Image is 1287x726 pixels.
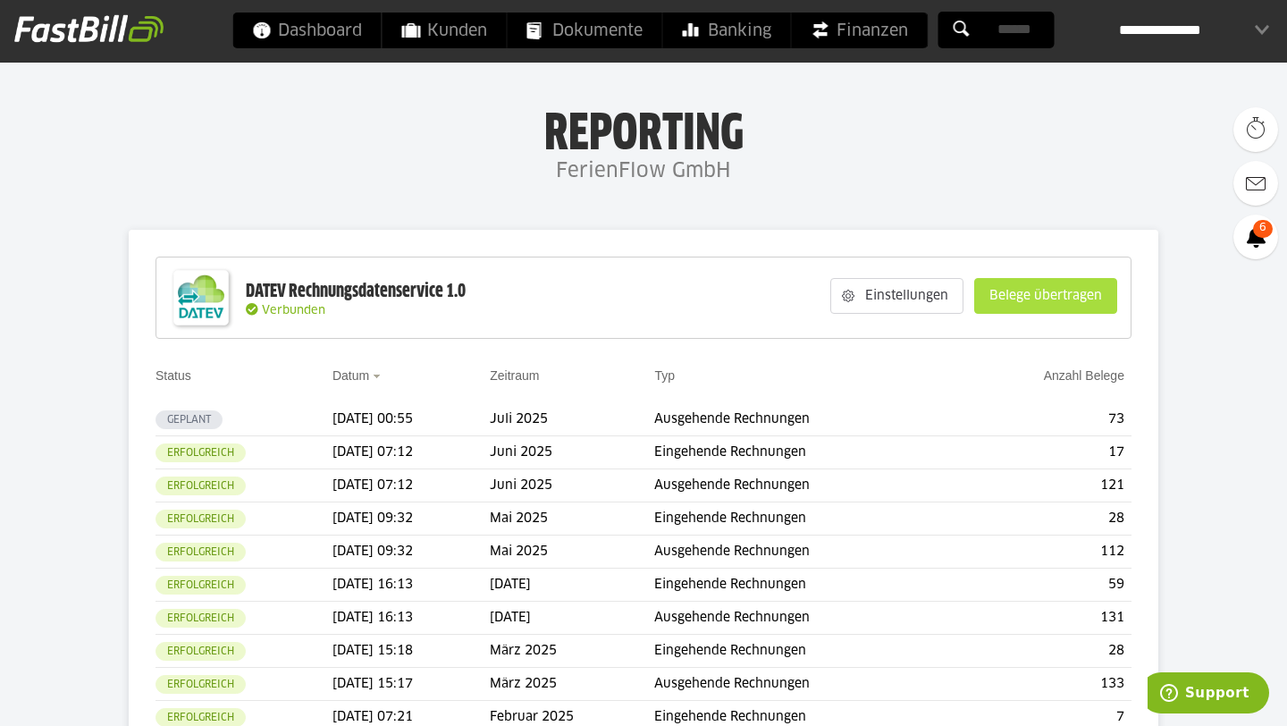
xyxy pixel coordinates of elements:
span: Verbunden [262,305,325,317]
td: Juli 2025 [490,403,654,436]
sl-badge: Erfolgreich [156,510,246,528]
a: Datum [332,368,369,383]
a: Dokumente [508,13,662,48]
td: Mai 2025 [490,502,654,536]
td: [DATE] 09:32 [332,536,490,569]
sl-badge: Geplant [156,410,223,429]
td: [DATE] 07:12 [332,436,490,469]
td: Eingehende Rechnungen [654,569,959,602]
img: DATEV-Datenservice Logo [165,262,237,333]
td: 28 [959,635,1131,668]
a: Status [156,368,191,383]
a: 6 [1233,215,1278,259]
sl-badge: Erfolgreich [156,477,246,495]
iframe: Öffnet ein Widget, in dem Sie weitere Informationen finden [1148,672,1269,717]
a: Dashboard [233,13,382,48]
td: [DATE] 16:13 [332,602,490,635]
td: Ausgehende Rechnungen [654,602,959,635]
img: fastbill_logo_white.png [14,14,164,43]
h1: Reporting [179,107,1108,154]
td: März 2025 [490,668,654,701]
a: Typ [654,368,675,383]
td: 131 [959,602,1131,635]
td: 73 [959,403,1131,436]
td: [DATE] [490,602,654,635]
span: Kunden [402,13,487,48]
td: Ausgehende Rechnungen [654,469,959,502]
span: 6 [1253,220,1273,238]
sl-badge: Erfolgreich [156,609,246,628]
img: sort_desc.gif [373,375,384,378]
td: Juni 2025 [490,436,654,469]
td: März 2025 [490,635,654,668]
sl-badge: Erfolgreich [156,443,246,462]
a: Zeitraum [490,368,539,383]
sl-badge: Erfolgreich [156,642,246,661]
td: 59 [959,569,1131,602]
td: [DATE] 09:32 [332,502,490,536]
span: Finanzen [812,13,908,48]
td: [DATE] [490,569,654,602]
sl-button: Einstellungen [830,278,963,314]
td: 133 [959,668,1131,701]
sl-button: Belege übertragen [974,278,1117,314]
td: [DATE] 00:55 [332,403,490,436]
sl-badge: Erfolgreich [156,543,246,561]
a: Anzahl Belege [1044,368,1124,383]
a: Banking [663,13,791,48]
span: Banking [683,13,771,48]
td: Ausgehende Rechnungen [654,668,959,701]
td: Ausgehende Rechnungen [654,403,959,436]
sl-badge: Erfolgreich [156,576,246,595]
td: Juni 2025 [490,469,654,502]
td: Eingehende Rechnungen [654,635,959,668]
td: [DATE] 15:18 [332,635,490,668]
td: Ausgehende Rechnungen [654,536,959,569]
td: 112 [959,536,1131,569]
td: [DATE] 16:13 [332,569,490,602]
td: Mai 2025 [490,536,654,569]
span: Dashboard [253,13,362,48]
td: Eingehende Rechnungen [654,502,959,536]
td: [DATE] 15:17 [332,668,490,701]
td: 121 [959,469,1131,502]
td: [DATE] 07:12 [332,469,490,502]
a: Finanzen [792,13,928,48]
td: 17 [959,436,1131,469]
td: Eingehende Rechnungen [654,436,959,469]
span: Dokumente [527,13,643,48]
sl-badge: Erfolgreich [156,675,246,694]
td: 28 [959,502,1131,536]
div: DATEV Rechnungsdatenservice 1.0 [246,280,466,303]
a: Kunden [383,13,507,48]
